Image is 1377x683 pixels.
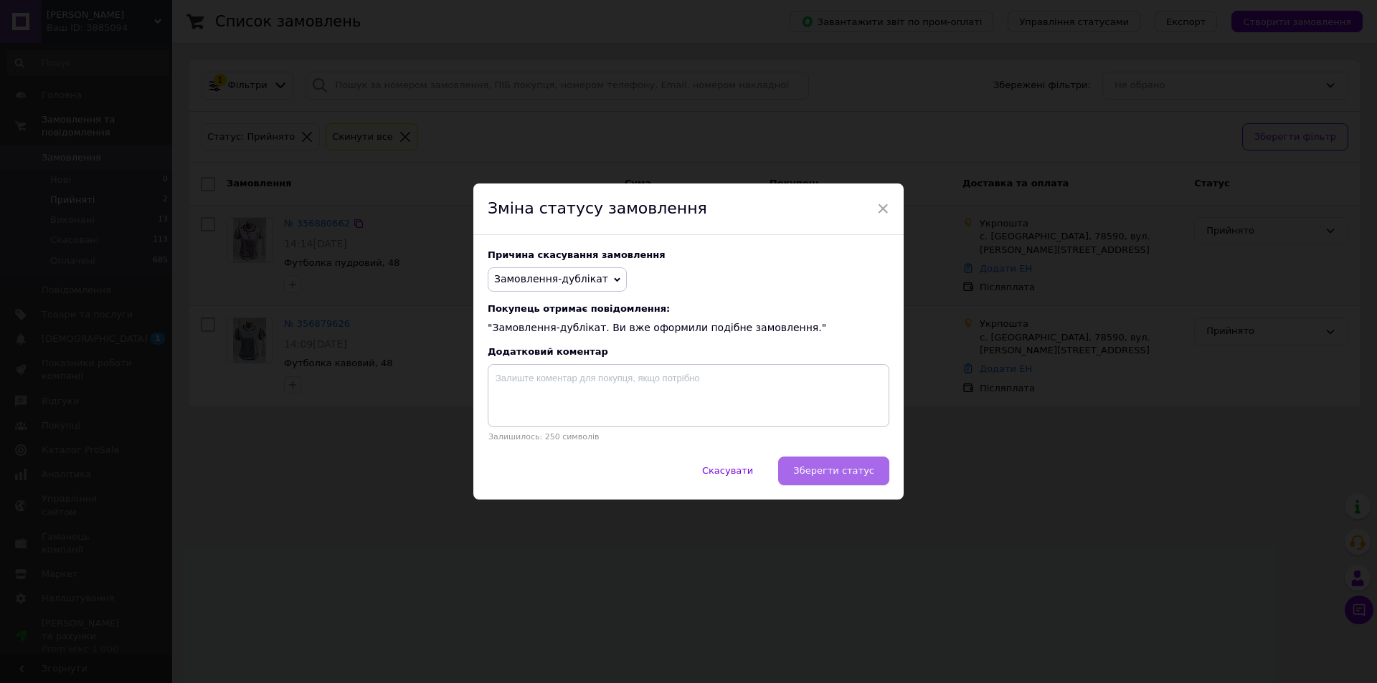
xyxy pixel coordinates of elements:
span: Зберегти статус [793,465,874,476]
button: Скасувати [687,457,768,485]
div: Додатковий коментар [488,346,889,357]
span: Замовлення-дублікат [494,273,608,285]
div: "Замовлення-дублікат. Ви вже оформили подібне замовлення." [488,303,889,335]
div: Причина скасування замовлення [488,249,889,260]
span: × [876,196,889,221]
span: Скасувати [702,465,753,476]
div: Зміна статусу замовлення [473,183,904,235]
p: Залишилось: 250 символів [488,432,889,441]
button: Зберегти статус [778,457,889,485]
span: Покупець отримає повідомлення: [488,303,889,314]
